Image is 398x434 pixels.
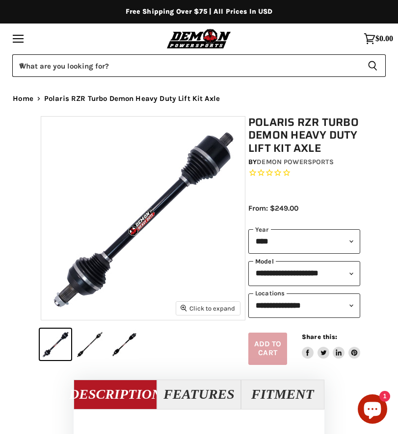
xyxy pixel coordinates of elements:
[12,54,360,77] input: When autocomplete results are available use up and down arrows to review and enter to select
[181,305,235,312] span: Click to expand
[359,28,398,49] a: $0.00
[248,293,360,318] select: keys
[248,204,298,213] span: From: $249.00
[257,158,333,166] a: Demon Powersports
[355,394,390,426] inbox-online-store-chat: Shopify online store chat
[12,54,386,77] form: Product
[248,157,360,168] div: by
[248,229,360,254] select: year
[302,333,337,340] span: Share this:
[40,329,71,360] button: Polaris RZR Turbo Demon Heavy Duty Lift Kit Axle thumbnail
[74,380,157,409] button: Description
[375,34,393,43] span: $0.00
[248,116,360,155] h1: Polaris RZR Turbo Demon Heavy Duty Lift Kit Axle
[248,261,360,286] select: modal-name
[248,168,360,178] span: Rated 0.0 out of 5 stars 0 reviews
[165,27,233,49] img: Demon Powersports
[176,302,240,315] button: Click to expand
[302,333,360,365] aside: Share this:
[241,380,324,409] button: Fitment
[157,380,240,409] button: Features
[360,54,386,77] button: Search
[13,95,33,103] a: Home
[74,329,106,360] button: Polaris RZR Turbo Demon Heavy Duty Lift Kit Axle thumbnail
[108,329,140,360] button: Polaris RZR Turbo Demon Heavy Duty Lift Kit Axle thumbnail
[41,117,245,320] img: Polaris RZR Turbo Demon Heavy Duty Lift Kit Axle
[44,95,220,103] span: Polaris RZR Turbo Demon Heavy Duty Lift Kit Axle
